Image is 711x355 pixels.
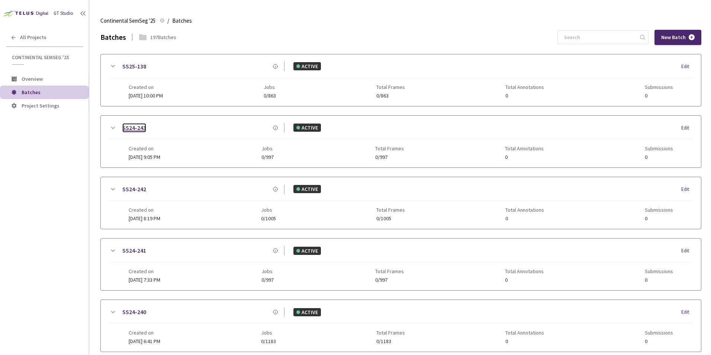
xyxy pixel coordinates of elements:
[505,154,544,160] span: 0
[172,16,192,25] span: Batches
[122,123,146,132] a: SS24-243
[505,339,544,344] span: 0
[129,154,160,160] span: [DATE] 9:05 PM
[645,330,673,336] span: Submissions
[505,216,544,221] span: 0
[129,330,160,336] span: Created on
[293,124,321,132] div: ACTIVE
[293,62,321,70] div: ACTIVE
[261,145,274,151] span: Jobs
[645,277,673,283] span: 0
[129,215,160,222] span: [DATE] 8:19 PM
[129,84,163,90] span: Created on
[261,268,274,274] span: Jobs
[261,207,276,213] span: Jobs
[376,216,405,221] span: 0/1005
[376,207,405,213] span: Total Frames
[129,276,160,283] span: [DATE] 7:33 PM
[505,330,544,336] span: Total Annotations
[261,330,276,336] span: Jobs
[122,246,146,255] a: SS24-241
[129,338,160,345] span: [DATE] 6:41 PM
[505,207,544,213] span: Total Annotations
[375,268,404,274] span: Total Frames
[681,186,694,193] div: Edit
[129,145,160,151] span: Created on
[264,84,276,90] span: Jobs
[376,339,405,344] span: 0/1183
[261,216,276,221] span: 0/1005
[129,92,163,99] span: [DATE] 10:00 PM
[376,330,405,336] span: Total Frames
[101,300,701,352] div: SS24-240ACTIVEEditCreated on[DATE] 6:41 PMJobs0/1183Total Frames0/1183Total Annotations0Submissions0
[122,62,146,71] a: SS25-138
[293,308,321,316] div: ACTIVE
[261,339,276,344] span: 0/1183
[261,154,274,160] span: 0/997
[12,54,78,61] span: Continental SemSeg '25
[376,84,405,90] span: Total Frames
[681,308,694,316] div: Edit
[54,10,73,17] div: GT Studio
[681,63,694,70] div: Edit
[101,54,701,106] div: SS25-138ACTIVEEditCreated on[DATE] 10:00 PMJobs0/863Total Frames0/863Total Annotations0Submissions0
[264,93,276,99] span: 0/863
[101,239,701,290] div: SS24-241ACTIVEEditCreated on[DATE] 7:33 PMJobs0/997Total Frames0/997Total Annotations0Submissions0
[122,185,146,194] a: SS24-242
[101,116,701,167] div: SS24-243ACTIVEEditCreated on[DATE] 9:05 PMJobs0/997Total Frames0/997Total Annotations0Submissions0
[122,307,146,317] a: SS24-240
[293,247,321,255] div: ACTIVE
[129,268,160,274] span: Created on
[505,84,544,90] span: Total Annotations
[22,89,41,96] span: Batches
[375,154,404,160] span: 0/997
[375,277,404,283] span: 0/997
[560,31,639,44] input: Search
[645,84,673,90] span: Submissions
[100,16,155,25] span: Continental SemSeg '25
[293,185,321,193] div: ACTIVE
[645,268,673,274] span: Submissions
[505,145,544,151] span: Total Annotations
[645,93,673,99] span: 0
[645,145,673,151] span: Submissions
[645,339,673,344] span: 0
[261,277,274,283] span: 0/997
[20,34,46,41] span: All Projects
[505,268,544,274] span: Total Annotations
[100,32,126,43] div: Batches
[505,93,544,99] span: 0
[101,177,701,229] div: SS24-242ACTIVEEditCreated on[DATE] 8:19 PMJobs0/1005Total Frames0/1005Total Annotations0Submissions0
[505,277,544,283] span: 0
[129,207,160,213] span: Created on
[167,16,169,25] li: /
[375,145,404,151] span: Total Frames
[645,216,673,221] span: 0
[22,102,59,109] span: Project Settings
[681,247,694,255] div: Edit
[661,34,686,41] span: New Batch
[645,207,673,213] span: Submissions
[681,124,694,132] div: Edit
[376,93,405,99] span: 0/863
[22,76,43,82] span: Overview
[150,33,176,41] div: 197 Batches
[645,154,673,160] span: 0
